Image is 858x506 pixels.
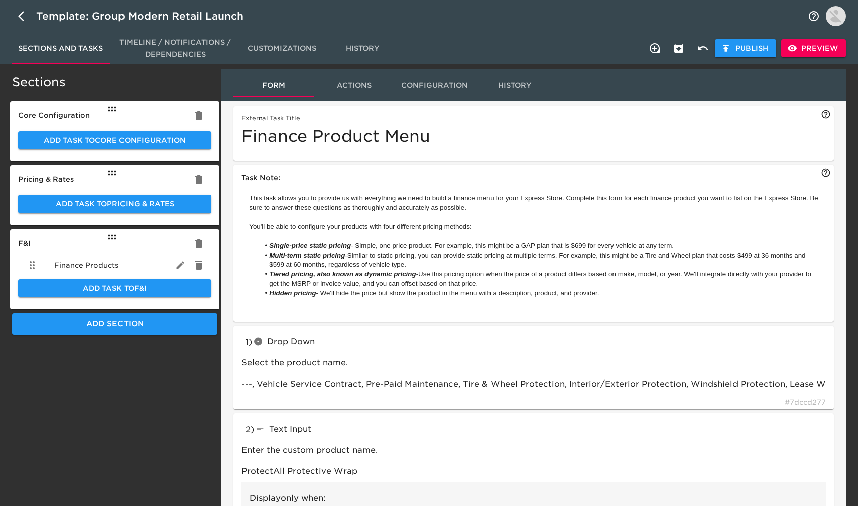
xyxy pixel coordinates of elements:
[821,168,831,178] svg: Optional note to help the user complete this task
[345,251,347,259] em: -
[691,36,715,60] button: Undo
[259,289,818,298] li: - We'll hide the price but show the product in the menu with a description, product, and provider.
[18,42,103,55] span: Sections and Tasks
[269,424,311,434] span: Text Input
[18,279,211,298] button: Add Task toF&I
[23,317,206,330] span: Add Section
[789,42,838,55] span: Preview
[320,79,388,92] span: Actions
[259,251,818,270] li: Similar to static pricing, you can provide static pricing at multiple terms. For example, this mi...
[187,253,211,277] button: delete
[723,42,768,55] span: Publish
[54,260,118,270] span: Finance Products
[174,259,187,272] button: Rename Task
[821,109,831,119] svg: This name is displayed to customers. Edit the internal name in the configuration tab.
[239,79,308,92] span: Form
[269,251,345,259] em: Multi-term static pricing
[249,194,818,213] p: This task allows you to provide us with everything we need to build a finance menu for your Expre...
[252,334,400,350] div: Drop Down
[416,270,418,278] em: -
[259,270,818,289] li: Use this pricing option when the price of a product differs based on make, model, or year. We'll ...
[249,222,818,232] p: You'll be able to configure your products with four different pricing methods:
[715,39,776,58] button: Publish
[18,109,211,122] h6: Core Configuration
[18,131,211,150] button: Add Task toCore Configuration
[191,108,206,123] button: Delete Section Core Configuration
[254,421,402,437] div: Text Input
[267,337,315,346] span: Drop Down
[241,173,826,184] h6: Task Note:
[18,195,211,213] button: Add Task toPricing & Rates
[667,36,691,60] button: Archive Template
[115,36,235,61] span: Timeline / Notifications / Dependencies
[259,241,818,251] li: - Simple, one price product. For example, this might be a GAP plan that is $699 for every vehicle...
[785,397,826,407] span: # 7dccd277
[802,4,826,28] button: notifications
[104,103,118,115] div: Drag to Reorder
[250,492,818,504] p: Display only when:
[269,289,316,297] em: Hidden pricing
[104,231,118,243] div: Drag to Reorder
[826,6,846,26] img: Profile
[480,79,549,92] span: History
[26,134,203,147] span: Add Task to Core Configuration
[12,313,217,334] button: Add Section
[643,36,667,60] button: Automatic Hub Creation
[781,39,846,58] button: Preview
[191,172,206,187] button: Delete Section Pricing & Rates
[18,237,211,250] h6: F&I
[233,165,834,322] button: Task Note:This task allows you to provide us with everything we need to build a finance menu for ...
[26,259,38,271] svg: Drag to Reorder
[26,282,203,295] span: Add Task to F&I
[328,42,397,55] span: History
[269,242,351,249] em: Single-price static pricing
[191,236,206,251] button: Delete Section F&I
[36,8,258,24] div: Template: Group Modern Retail Launch
[104,167,118,179] div: Drag to Reorder
[18,173,211,186] h6: Pricing & Rates
[248,42,316,55] span: Customizations
[18,255,211,275] div: Finance Products
[12,74,212,90] h5: Sections
[400,79,468,92] span: Configuration
[269,270,416,278] em: Tiered pricing, also known as dynamic pricing
[26,198,203,210] span: Add Task to Pricing & Rates
[241,116,300,122] label: External Task Title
